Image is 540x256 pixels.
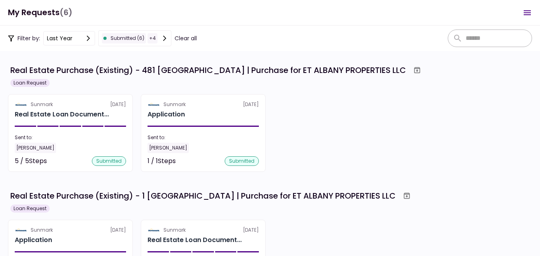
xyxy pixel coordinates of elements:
[92,156,126,166] div: submitted
[148,101,259,108] div: [DATE]
[175,34,197,43] button: Clear all
[410,63,424,77] button: Archive workflow
[148,143,189,153] div: [PERSON_NAME]
[148,134,259,141] div: Sent to:
[148,101,160,108] img: Partner logo
[15,101,27,108] img: Partner logo
[15,110,109,119] div: Real Estate Loan Documents (Purchase)
[518,3,537,22] button: Open menu
[148,226,160,234] img: Partner logo
[8,4,72,21] h1: My Requests
[47,34,72,43] div: Last year
[15,143,56,153] div: [PERSON_NAME]
[148,110,185,119] h2: Application
[31,226,53,234] div: Sunmark
[10,190,396,202] div: Real Estate Purchase (Existing) - 1 [GEOGRAPHIC_DATA] | Purchase for ET ALBANY PROPERTIES LLC
[31,101,53,108] div: Sunmark
[163,226,186,234] div: Sunmark
[15,134,126,141] div: Sent to:
[225,156,259,166] div: submitted
[15,226,126,234] div: [DATE]
[98,30,171,46] button: submitted (6)+4
[148,235,242,245] div: Real Estate Loan Documents (Purchase)
[10,205,50,213] div: Loan Request
[8,30,197,46] div: Filter by:
[400,189,414,203] button: Archive workflow
[15,101,126,108] div: [DATE]
[15,226,27,234] img: Partner logo
[43,31,95,45] button: Last year
[102,33,146,43] div: submitted (6)
[148,156,176,166] div: 1 / 1 Steps
[10,64,406,76] div: Real Estate Purchase (Existing) - 481 [GEOGRAPHIC_DATA] | Purchase for ET ALBANY PROPERTIES LLC
[15,235,52,245] h2: Application
[148,226,259,234] div: [DATE]
[163,101,186,108] div: Sunmark
[15,156,47,166] div: 5 / 5 Steps
[148,33,157,43] div: + 4
[60,4,72,21] span: (6)
[10,79,50,87] div: Loan Request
